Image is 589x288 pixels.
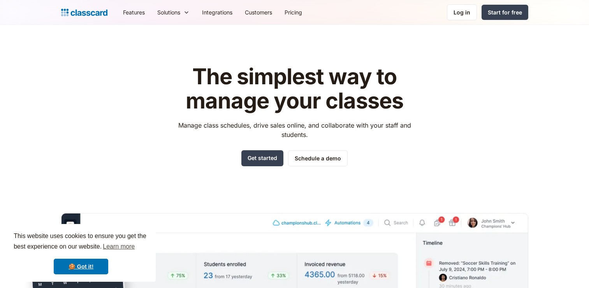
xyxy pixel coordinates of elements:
[171,65,418,113] h1: The simplest way to manage your classes
[447,4,477,20] a: Log in
[14,231,148,252] span: This website uses cookies to ensure you get the best experience on our website.
[454,8,470,16] div: Log in
[196,4,239,21] a: Integrations
[488,8,522,16] div: Start for free
[482,5,528,20] a: Start for free
[241,150,283,166] a: Get started
[61,7,107,18] a: home
[151,4,196,21] div: Solutions
[157,8,180,16] div: Solutions
[54,259,108,274] a: dismiss cookie message
[102,241,136,252] a: learn more about cookies
[288,150,348,166] a: Schedule a demo
[6,224,156,282] div: cookieconsent
[117,4,151,21] a: Features
[278,4,308,21] a: Pricing
[171,121,418,139] p: Manage class schedules, drive sales online, and collaborate with your staff and students.
[239,4,278,21] a: Customers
